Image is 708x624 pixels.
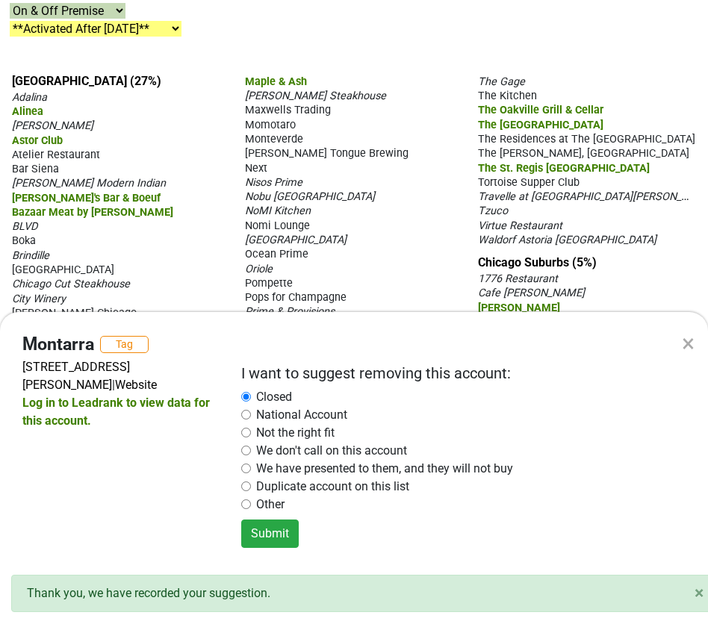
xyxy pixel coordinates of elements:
[256,460,513,478] label: We have presented to them, and they will not buy
[241,520,299,548] button: Submit
[115,378,157,392] a: Website
[100,336,149,353] button: Tag
[695,582,704,603] span: ×
[112,378,115,392] span: |
[241,364,657,382] h2: I want to suggest removing this account:
[256,406,347,424] label: National Account
[682,325,695,361] div: ×
[22,396,210,428] a: Log in to Leadrank to view data for this account.
[256,442,407,460] label: We don't call on this account
[256,478,409,496] label: Duplicate account on this list
[22,360,130,392] a: [STREET_ADDRESS][PERSON_NAME]
[256,496,285,514] label: Other
[22,334,94,355] h4: Montarra
[256,388,292,406] label: Closed
[256,424,335,442] label: Not the right fit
